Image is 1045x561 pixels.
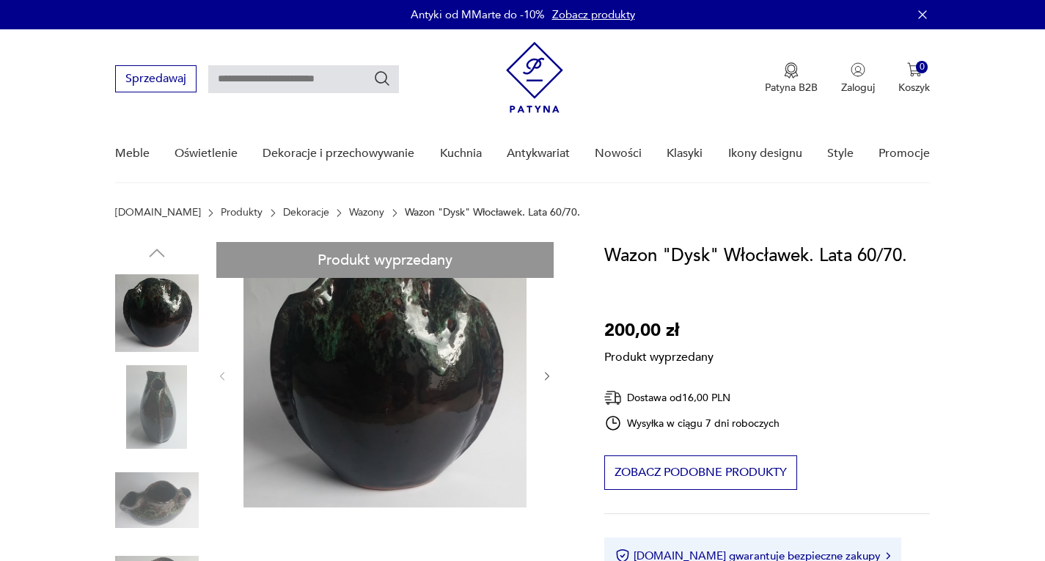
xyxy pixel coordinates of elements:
[411,7,545,22] p: Antyki od MMarte do -10%
[765,81,818,95] p: Patyna B2B
[349,207,384,219] a: Wazony
[886,552,890,560] img: Ikona strzałki w prawo
[115,207,201,219] a: [DOMAIN_NAME]
[841,81,875,95] p: Zaloguj
[115,75,197,85] a: Sprzedawaj
[765,62,818,95] button: Patyna B2B
[907,62,922,77] img: Ikona koszyka
[507,125,570,182] a: Antykwariat
[667,125,703,182] a: Klasyki
[784,62,799,78] img: Ikona medalu
[604,317,714,345] p: 200,00 zł
[440,125,482,182] a: Kuchnia
[506,42,563,113] img: Patyna - sklep z meblami i dekoracjami vintage
[175,125,238,182] a: Oświetlenie
[765,62,818,95] a: Ikona medaluPatyna B2B
[283,207,329,219] a: Dekoracje
[851,62,865,77] img: Ikonka użytkownika
[405,207,580,219] p: Wazon "Dysk" Włocławek. Lata 60/70.
[115,65,197,92] button: Sprzedawaj
[898,81,930,95] p: Koszyk
[879,125,930,182] a: Promocje
[595,125,642,182] a: Nowości
[373,70,391,87] button: Szukaj
[604,389,622,407] img: Ikona dostawy
[552,7,635,22] a: Zobacz produkty
[604,455,797,490] button: Zobacz podobne produkty
[827,125,854,182] a: Style
[221,207,263,219] a: Produkty
[604,414,780,432] div: Wysyłka w ciągu 7 dni roboczych
[604,242,907,270] h1: Wazon "Dysk" Włocławek. Lata 60/70.
[115,125,150,182] a: Meble
[604,345,714,365] p: Produkt wyprzedany
[263,125,414,182] a: Dekoracje i przechowywanie
[841,62,875,95] button: Zaloguj
[604,389,780,407] div: Dostawa od 16,00 PLN
[898,62,930,95] button: 0Koszyk
[916,61,928,73] div: 0
[728,125,802,182] a: Ikony designu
